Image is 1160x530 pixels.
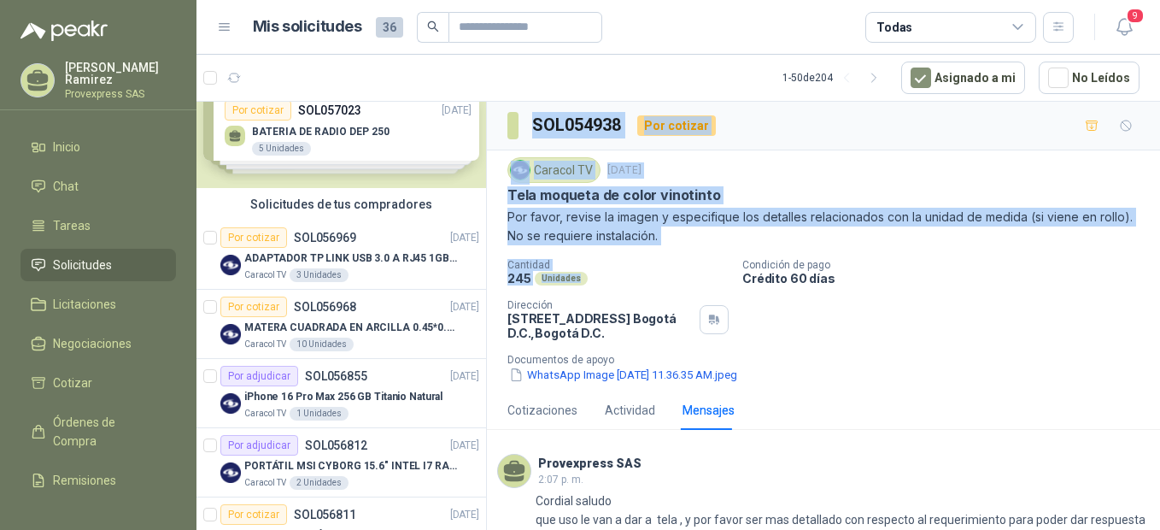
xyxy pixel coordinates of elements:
[21,131,176,163] a: Inicio
[511,161,530,180] img: Company Logo
[450,438,479,454] p: [DATE]
[605,401,655,420] div: Actividad
[196,221,486,290] a: Por cotizarSOL056969[DATE] Company LogoADAPTADOR TP LINK USB 3.0 A RJ45 1GB WINDOWSCaracol TV3 Un...
[683,401,735,420] div: Mensajes
[538,459,642,468] h3: Provexpress SAS
[290,476,349,490] div: 2 Unidades
[65,89,176,99] p: Provexpress SAS
[244,338,286,351] p: Caracol TV
[244,389,442,405] p: iPhone 16 Pro Max 256 GB Titanio Natural
[507,259,729,271] p: Cantidad
[507,366,739,384] button: WhatsApp Image [DATE] 11.36.35 AM.jpeg
[876,18,912,37] div: Todas
[244,458,457,474] p: PORTÁTIL MSI CYBORG 15.6" INTEL I7 RAM 32GB - 1 TB / Nvidia GeForce RTX 4050
[507,354,1153,366] p: Documentos de apoyo
[244,476,286,490] p: Caracol TV
[450,230,479,246] p: [DATE]
[220,435,298,456] div: Por adjudicar
[196,290,486,359] a: Por cotizarSOL056968[DATE] Company LogoMATERA CUADRADA EN ARCILLA 0.45*0.45*0.40Caracol TV10 Unid...
[532,112,624,138] h3: SOL054938
[1126,8,1145,24] span: 9
[220,462,241,483] img: Company Logo
[538,474,583,486] span: 2:07 p. m.
[376,17,403,38] span: 36
[507,208,1139,245] p: Por favor, revise la imagen y especifique los detalles relacionados con la unidad de medida (si v...
[220,393,241,414] img: Company Logo
[53,138,80,156] span: Inicio
[450,507,479,523] p: [DATE]
[305,370,367,382] p: SOL056855
[244,320,457,336] p: MATERA CUADRADA EN ARCILLA 0.45*0.45*0.40
[290,338,354,351] div: 10 Unidades
[1109,12,1139,43] button: 9
[53,413,160,450] span: Órdenes de Compra
[507,401,577,420] div: Cotizaciones
[607,162,642,179] p: [DATE]
[742,259,1153,271] p: Condición de pago
[53,177,79,196] span: Chat
[21,327,176,360] a: Negociaciones
[294,301,356,313] p: SOL056968
[196,188,486,221] div: Solicitudes de tus compradores
[637,115,716,136] div: Por cotizar
[53,256,112,274] span: Solicitudes
[535,272,588,286] div: Unidades
[742,271,1153,286] p: Crédito 60 días
[507,157,601,183] div: Caracol TV
[21,21,108,41] img: Logo peakr
[294,509,356,521] p: SOL056811
[21,464,176,497] a: Remisiones
[196,359,486,428] a: Por adjudicarSOL056855[DATE] Company LogoiPhone 16 Pro Max 256 GB Titanio NaturalCaracol TV1 Unid...
[21,288,176,321] a: Licitaciones
[220,366,298,386] div: Por adjudicar
[450,299,479,315] p: [DATE]
[53,471,116,490] span: Remisiones
[220,504,287,525] div: Por cotizar
[220,255,241,275] img: Company Logo
[782,64,888,91] div: 1 - 50 de 204
[21,170,176,203] a: Chat
[196,428,486,498] a: Por adjudicarSOL056812[DATE] Company LogoPORTÁTIL MSI CYBORG 15.6" INTEL I7 RAM 32GB - 1 TB / Nvi...
[294,232,356,244] p: SOL056969
[53,334,132,353] span: Negociaciones
[244,268,286,282] p: Caracol TV
[65,62,176,85] p: [PERSON_NAME] Ramirez
[290,407,349,421] div: 1 Unidades
[21,367,176,399] a: Cotizar
[53,295,116,314] span: Licitaciones
[196,64,486,188] div: Solicitudes de nuevos compradoresPor cotizarSOL057023[DATE] BATERIA DE RADIO DEP 2505 UnidadesPor...
[1039,62,1139,94] button: No Leídos
[253,15,362,39] h1: Mis solicitudes
[220,227,287,248] div: Por cotizar
[427,21,439,32] span: search
[507,271,531,286] p: 245
[901,62,1025,94] button: Asignado a mi
[244,407,286,421] p: Caracol TV
[507,186,720,204] p: Tela moqueta de color vinotinto
[53,216,91,235] span: Tareas
[290,268,349,282] div: 3 Unidades
[305,439,367,451] p: SOL056812
[53,374,92,392] span: Cotizar
[507,299,693,311] p: Dirección
[220,324,241,344] img: Company Logo
[220,297,287,317] div: Por cotizar
[507,311,693,340] p: [STREET_ADDRESS] Bogotá D.C. , Bogotá D.C.
[450,368,479,385] p: [DATE]
[21,249,176,281] a: Solicitudes
[244,250,457,267] p: ADAPTADOR TP LINK USB 3.0 A RJ45 1GB WINDOWS
[21,406,176,457] a: Órdenes de Compra
[21,209,176,242] a: Tareas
